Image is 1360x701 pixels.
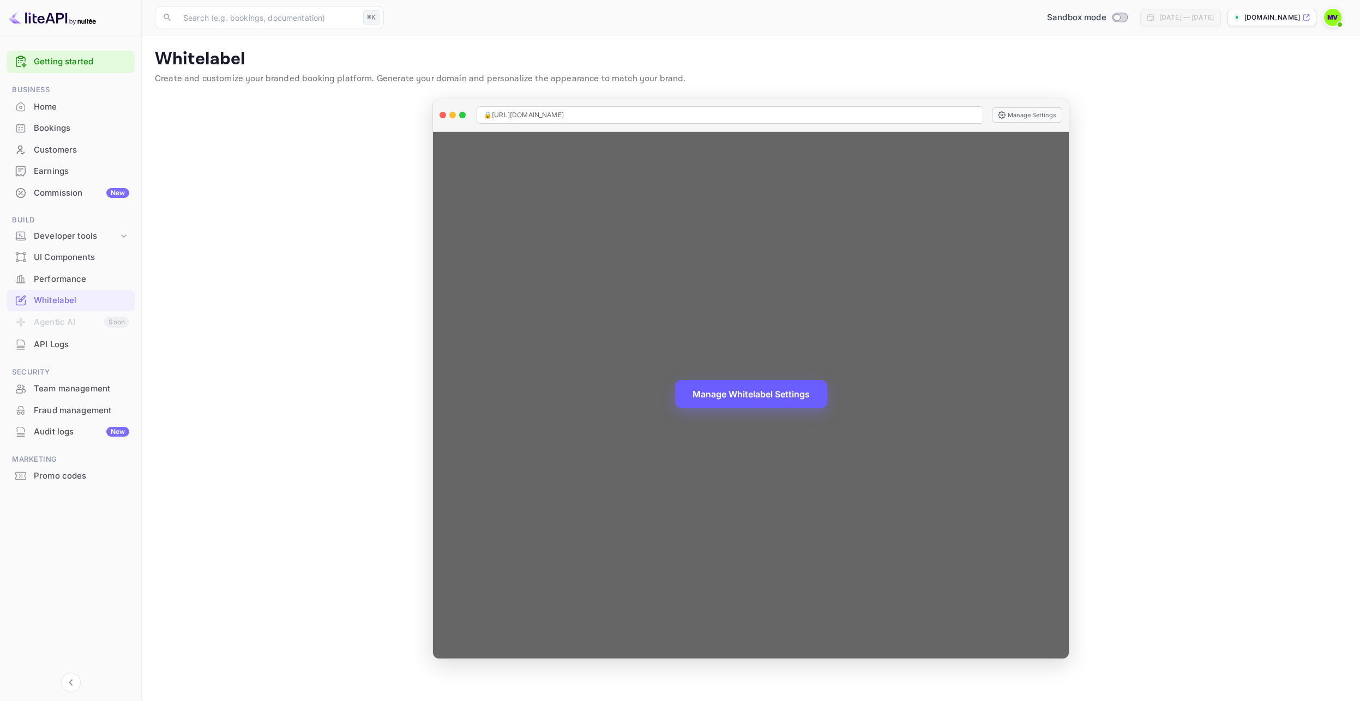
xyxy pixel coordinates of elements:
a: Customers [7,140,135,160]
a: Whitelabel [7,290,135,310]
div: API Logs [7,334,135,355]
div: UI Components [34,251,129,264]
div: ⌘K [363,10,380,25]
div: Switch to Production mode [1043,11,1132,24]
div: Home [34,101,129,113]
div: Team management [34,383,129,395]
div: Fraud management [7,400,135,421]
span: Marketing [7,454,135,466]
div: Performance [34,273,129,286]
div: Getting started [7,51,135,73]
div: Developer tools [7,227,135,246]
div: Performance [7,269,135,290]
button: Manage Settings [992,107,1062,123]
div: Bookings [34,122,129,135]
div: Developer tools [34,230,118,243]
div: API Logs [34,339,129,351]
input: Search (e.g. bookings, documentation) [177,7,359,28]
span: 🔒 [URL][DOMAIN_NAME] [484,110,564,120]
div: Whitelabel [7,290,135,311]
div: Commission [34,187,129,200]
a: Home [7,96,135,117]
a: Audit logsNew [7,421,135,442]
button: Collapse navigation [61,673,81,692]
a: Promo codes [7,466,135,486]
a: API Logs [7,334,135,354]
div: [DATE] — [DATE] [1159,13,1214,22]
a: Team management [7,378,135,398]
span: Security [7,366,135,378]
a: Earnings [7,161,135,181]
button: Manage Whitelabel Settings [675,380,827,408]
div: New [106,188,129,198]
div: CommissionNew [7,183,135,204]
div: Bookings [7,118,135,139]
div: Customers [7,140,135,161]
div: Fraud management [34,404,129,417]
a: Performance [7,269,135,289]
div: Audit logs [34,426,129,438]
p: [DOMAIN_NAME] [1244,13,1300,22]
a: UI Components [7,247,135,267]
div: Home [7,96,135,118]
div: Promo codes [7,466,135,487]
a: Fraud management [7,400,135,420]
span: Sandbox mode [1047,11,1106,24]
div: Promo codes [34,470,129,482]
span: Business [7,84,135,96]
p: Create and customize your branded booking platform. Generate your domain and personalize the appe... [155,72,1347,86]
div: UI Components [7,247,135,268]
img: Michael Vogt [1324,9,1341,26]
div: Audit logsNew [7,421,135,443]
div: Whitelabel [34,294,129,307]
div: Customers [34,144,129,156]
div: Team management [7,378,135,400]
div: Earnings [7,161,135,182]
a: Getting started [34,56,129,68]
a: Bookings [7,118,135,138]
div: New [106,427,129,437]
p: Whitelabel [155,49,1347,70]
div: Earnings [34,165,129,178]
span: Build [7,214,135,226]
img: LiteAPI logo [9,9,96,26]
a: CommissionNew [7,183,135,203]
